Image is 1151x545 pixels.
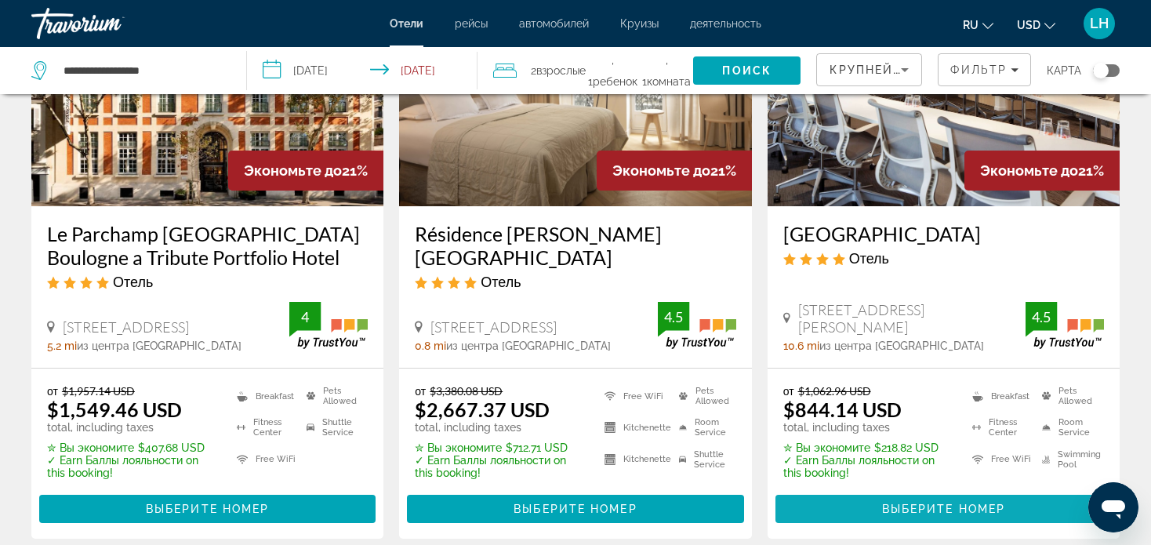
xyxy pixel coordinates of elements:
span: Выберите номер [882,503,1005,515]
p: ✓ Earn Баллы лояльности on this booking! [415,454,585,479]
li: Swimming Pool [1034,448,1104,471]
span: Экономьте до [980,162,1078,179]
span: [STREET_ADDRESS] [63,318,189,336]
span: Отель [113,273,153,290]
ins: $1,549.46 USD [47,398,182,421]
span: карта [1047,60,1081,82]
span: Крупнейшие сбережения [830,64,1020,76]
p: total, including taxes [415,421,585,434]
span: из центра [GEOGRAPHIC_DATA] [819,340,984,352]
button: Filters [938,53,1031,86]
li: Kitchenette [597,448,671,471]
button: Выберите номер [775,495,1112,523]
span: USD [1017,19,1040,31]
span: LH [1090,16,1109,31]
span: [STREET_ADDRESS] [430,318,557,336]
span: ✮ Вы экономите [47,441,134,454]
span: Выберите номер [146,503,269,515]
a: Le Parchamp [GEOGRAPHIC_DATA] Boulogne a Tribute Portfolio Hotel [47,222,368,269]
li: Pets Allowed [671,384,735,408]
span: от [783,384,794,398]
del: $3,380.08 USD [430,384,503,398]
button: Select check in and out date [247,47,478,94]
li: Free WiFi [597,384,671,408]
span: Фильтр [950,64,1007,76]
mat-select: Sort by [830,60,909,79]
li: Room Service [671,416,735,439]
span: ✮ Вы экономите [415,441,502,454]
button: Выберите номер [407,495,743,523]
span: , 1 [640,49,693,93]
div: 4 star Hotel [783,249,1104,267]
a: рейсы [455,17,488,30]
span: ru [963,19,979,31]
div: 4 star Hotel [47,273,368,290]
img: TrustYou guest rating badge [1026,302,1104,348]
p: total, including taxes [783,421,953,434]
a: Выберите номер [775,498,1112,515]
div: 4 star Hotel [415,273,735,290]
a: Résidence [PERSON_NAME][GEOGRAPHIC_DATA] [415,222,735,269]
span: Комната [647,75,691,88]
span: из центра [GEOGRAPHIC_DATA] [446,340,611,352]
span: Взрослые [536,64,586,77]
div: 21% [597,151,752,191]
button: User Menu [1079,7,1120,40]
span: из центра [GEOGRAPHIC_DATA] [77,340,241,352]
del: $1,957.14 USD [62,384,135,398]
span: 2 [531,60,586,82]
a: [GEOGRAPHIC_DATA] [783,222,1104,245]
a: Выберите номер [407,498,743,515]
li: Fitness Center [964,416,1034,439]
img: TrustYou guest rating badge [289,302,368,348]
div: 4.5 [1026,307,1057,326]
span: Экономьте до [612,162,710,179]
li: Shuttle Service [299,416,369,439]
span: 0.8 mi [415,340,446,352]
a: Travorium [31,3,188,44]
button: Change currency [1017,13,1055,36]
del: $1,062.96 USD [798,384,871,398]
span: Поиск [722,64,772,77]
a: деятельность [690,17,761,30]
span: 10.6 mi [783,340,819,352]
ins: $844.14 USD [783,398,902,421]
span: Отели [390,17,423,30]
li: Breakfast [964,384,1034,408]
p: $218.82 USD [783,441,953,454]
li: Free WiFi [229,448,299,471]
li: Pets Allowed [299,384,369,408]
span: [STREET_ADDRESS][PERSON_NAME] [798,301,1026,336]
p: $712.71 USD [415,441,585,454]
li: Free WiFi [964,448,1034,471]
p: $407.68 USD [47,441,217,454]
span: ✮ Вы экономите [783,441,870,454]
li: Breakfast [229,384,299,408]
span: Отель [481,273,521,290]
button: Search [693,56,801,85]
ins: $2,667.37 USD [415,398,550,421]
div: 4 [289,307,321,326]
a: Выберите номер [39,498,376,515]
li: Pets Allowed [1034,384,1104,408]
li: Shuttle Service [671,448,735,471]
button: Выберите номер [39,495,376,523]
a: автомобилей [519,17,589,30]
div: 21% [964,151,1120,191]
button: Travelers: 2 adults, 1 child [477,47,693,94]
iframe: Schaltfläche zum Öffnen des Messaging-Fensters [1088,482,1138,532]
button: Toggle map [1081,64,1120,78]
li: Room Service [1034,416,1104,439]
p: ✓ Earn Баллы лояльности on this booking! [783,454,953,479]
div: 4.5 [658,307,689,326]
a: Круизы [620,17,659,30]
p: total, including taxes [47,421,217,434]
li: Fitness Center [229,416,299,439]
p: ✓ Earn Баллы лояльности on this booking! [47,454,217,479]
span: 5.2 mi [47,340,77,352]
input: Search hotel destination [62,59,223,82]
